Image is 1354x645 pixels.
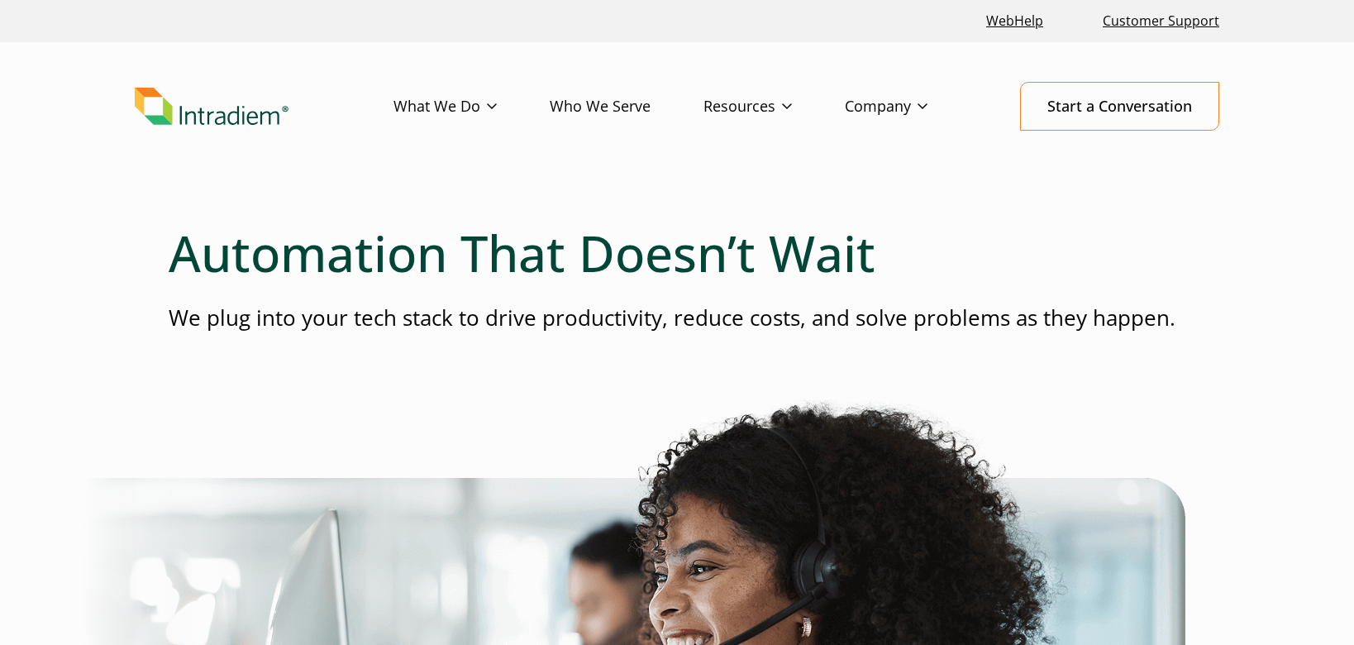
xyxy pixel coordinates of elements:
img: Intradiem [135,88,288,126]
a: Link to homepage of Intradiem [135,88,393,126]
p: We plug into your tech stack to drive productivity, reduce costs, and solve problems as they happen. [169,303,1185,333]
a: Link opens in a new window [980,3,1050,39]
a: Resources [703,83,845,131]
a: Who We Serve [550,83,703,131]
a: Start a Conversation [1020,82,1219,131]
h1: Automation That Doesn’t Wait [169,223,1185,283]
a: What We Do [393,83,550,131]
a: Customer Support [1096,3,1226,39]
a: Company [845,83,980,131]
